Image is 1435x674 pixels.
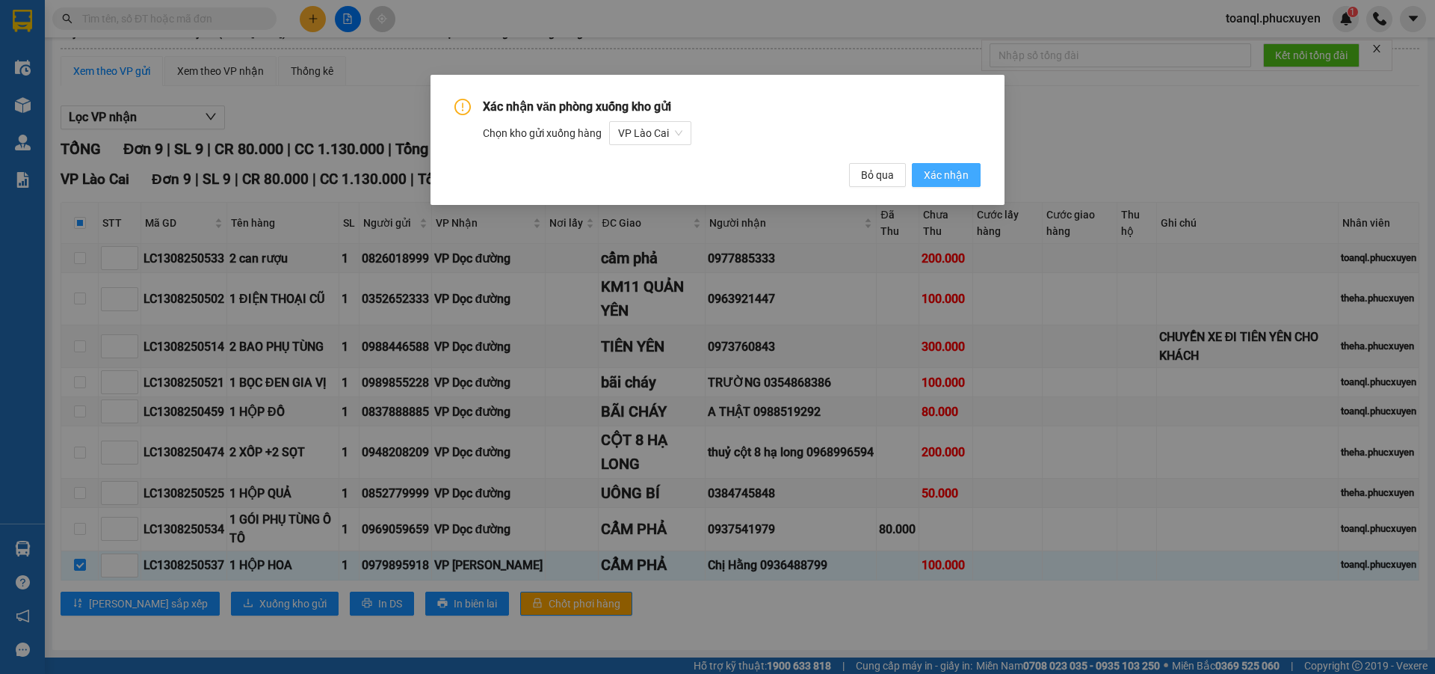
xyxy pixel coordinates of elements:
[618,122,682,144] span: VP Lào Cai
[454,99,471,115] span: exclamation-circle
[483,99,671,114] span: Xác nhận văn phòng xuống kho gửi
[924,167,969,183] span: Xác nhận
[483,121,981,145] div: Chọn kho gửi xuống hàng
[912,163,981,187] button: Xác nhận
[849,163,906,187] button: Bỏ qua
[861,167,894,183] span: Bỏ qua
